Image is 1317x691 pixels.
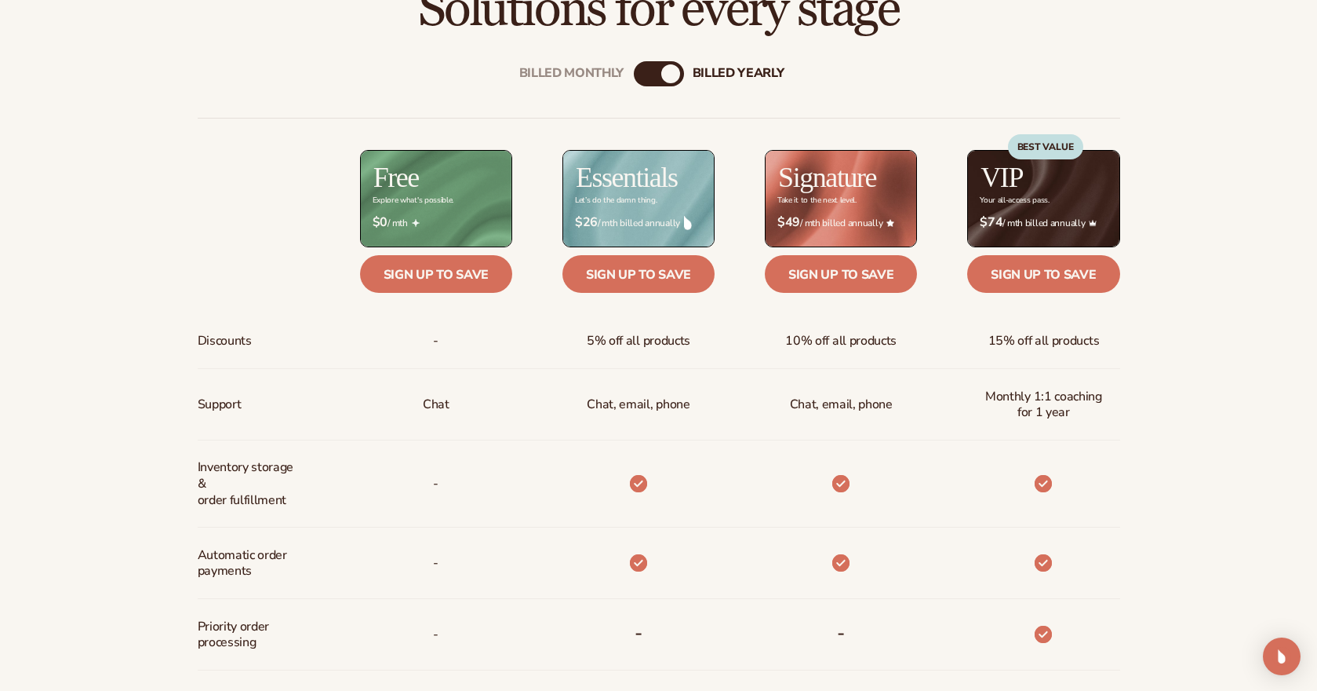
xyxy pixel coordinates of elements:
b: - [635,620,642,645]
span: Monthly 1:1 coaching for 1 year [980,382,1107,428]
p: Chat, email, phone [587,390,689,419]
a: Sign up to save [765,255,917,293]
img: free_bg.png [361,151,511,246]
span: Priority order processing [198,612,302,658]
span: Support [198,390,242,419]
span: / mth billed annually [575,215,702,230]
img: Free_Icon_bb6e7c7e-73f8-44bd-8ed0-223ea0fc522e.png [412,219,420,227]
img: VIP_BG_199964bd-3653-43bc-8a67-789d2d7717b9.jpg [968,151,1119,246]
strong: $49 [777,215,800,230]
h2: Free [373,163,419,192]
span: Discounts [198,327,252,356]
p: Chat [423,390,449,419]
div: Let’s do the damn thing. [575,196,657,205]
a: Sign up to save [360,255,512,293]
img: Star_6.png [886,219,894,226]
a: Sign up to save [562,255,715,293]
span: 5% off all products [587,327,690,356]
img: drop.png [684,216,692,230]
div: Open Intercom Messenger [1263,638,1301,675]
div: Your all-access pass. [980,196,1049,205]
span: - [433,327,438,356]
strong: $26 [575,215,598,230]
div: Explore what's possible. [373,196,453,205]
a: Sign up to save [967,255,1119,293]
strong: $74 [980,215,1002,230]
span: 10% off all products [785,327,897,356]
div: BEST VALUE [1008,134,1083,159]
span: - [433,549,438,578]
strong: $0 [373,215,387,230]
span: / mth [373,215,500,230]
span: / mth billed annually [777,215,904,230]
img: Crown_2d87c031-1b5a-4345-8312-a4356ddcde98.png [1089,219,1097,227]
h2: Essentials [576,163,678,192]
span: 15% off all products [988,327,1100,356]
span: Inventory storage & order fulfillment [198,453,302,514]
img: Essentials_BG_9050f826-5aa9-47d9-a362-757b82c62641.jpg [563,151,714,246]
div: Take it to the next level. [777,196,857,205]
img: Signature_BG_eeb718c8-65ac-49e3-a4e5-327c6aa73146.jpg [766,151,916,246]
h2: VIP [980,163,1023,192]
span: Automatic order payments [198,541,302,587]
span: / mth billed annually [980,215,1107,230]
b: - [837,620,845,645]
span: - [433,620,438,649]
span: Chat, email, phone [790,390,893,419]
div: billed Yearly [693,67,784,82]
h2: Signature [778,163,876,192]
div: Billed Monthly [519,67,624,82]
p: - [433,470,438,499]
